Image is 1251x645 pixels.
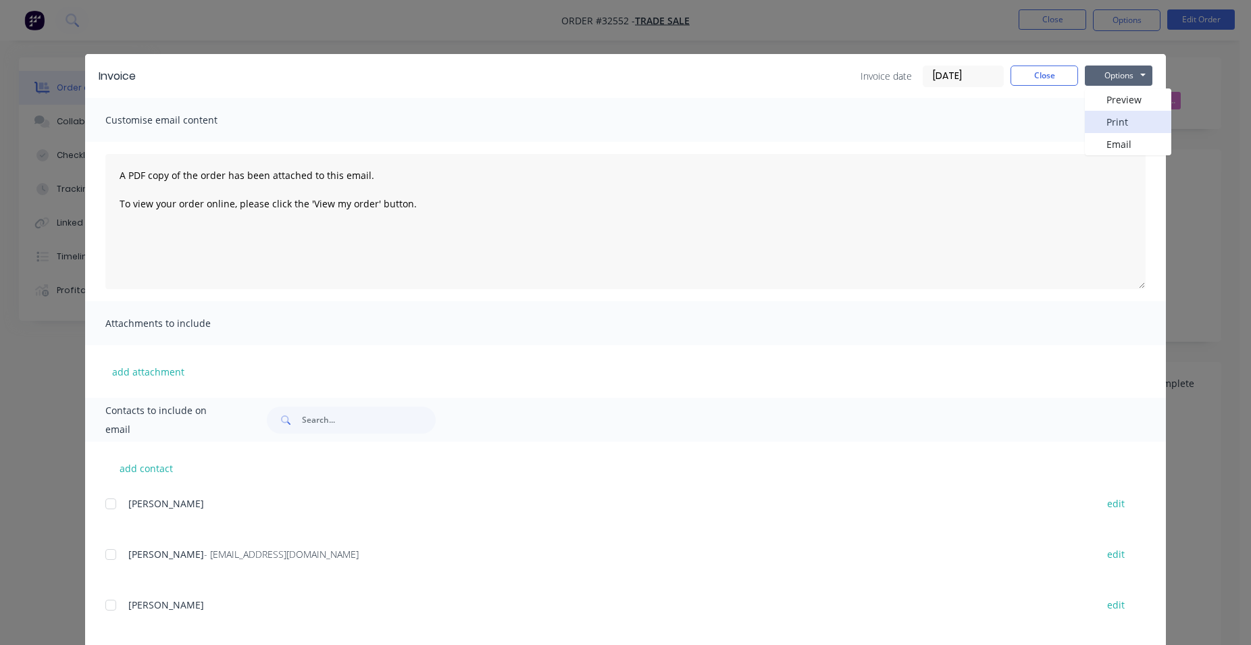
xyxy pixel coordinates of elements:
button: Preview [1085,88,1171,111]
button: add attachment [105,361,191,382]
textarea: A PDF copy of the order has been attached to this email. To view your order online, please click ... [105,154,1146,289]
span: [PERSON_NAME] [128,497,204,510]
span: [PERSON_NAME] [128,548,204,561]
button: Print [1085,111,1171,133]
input: Search... [302,407,436,434]
button: Email [1085,133,1171,155]
button: Options [1085,66,1152,86]
span: [PERSON_NAME] [128,598,204,611]
span: Invoice date [861,69,912,83]
div: Invoice [99,68,136,84]
button: edit [1099,494,1133,513]
span: Customise email content [105,111,254,130]
button: Close [1011,66,1078,86]
button: add contact [105,458,186,478]
button: edit [1099,596,1133,614]
span: - [EMAIL_ADDRESS][DOMAIN_NAME] [204,548,359,561]
span: Attachments to include [105,314,254,333]
span: Contacts to include on email [105,401,233,439]
button: edit [1099,545,1133,563]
